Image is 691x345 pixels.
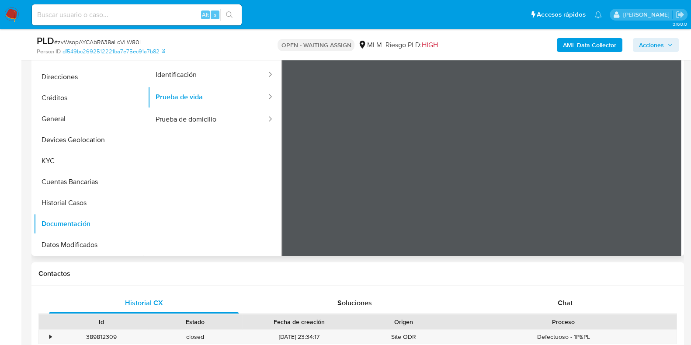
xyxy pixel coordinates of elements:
div: • [49,333,52,341]
button: Historial Casos [34,192,143,213]
span: 3.160.0 [672,21,687,28]
div: MLM [358,40,382,50]
input: Buscar usuario o caso... [32,9,242,21]
button: search-icon [220,9,238,21]
button: Datos Modificados [34,234,143,255]
button: Documentación [34,213,143,234]
p: carlos.soto@mercadolibre.com.mx [623,10,672,19]
a: Notificaciones [594,11,602,18]
b: PLD [37,34,54,48]
button: Cuentas Bancarias [34,171,143,192]
button: Devices Geolocation [34,129,143,150]
div: Estado [154,317,236,326]
div: Proceso [457,317,670,326]
button: KYC [34,150,143,171]
button: AML Data Collector [557,38,622,52]
span: Alt [202,10,209,19]
a: Salir [675,10,684,19]
button: General [34,108,143,129]
div: [DATE] 23:34:17 [242,330,357,344]
span: # zvWsopAYCAbR638aLcVLW80L [54,38,142,46]
div: Site ODR [357,330,451,344]
div: Fecha de creación [248,317,351,326]
span: Soluciones [337,298,372,308]
a: df549bc2692512221ba7e75ec91a7b82 [63,48,165,56]
span: Riesgo PLD: [385,40,438,50]
button: Créditos [34,87,143,108]
p: OPEN - WAITING ASSIGN [278,39,354,51]
button: Acciones [633,38,679,52]
div: Defectuoso - 1P&PL [451,330,677,344]
span: Acciones [639,38,664,52]
span: Historial CX [125,298,163,308]
span: Chat [558,298,573,308]
span: HIGH [421,40,438,50]
div: closed [148,330,242,344]
div: Origen [363,317,444,326]
span: Accesos rápidos [537,10,586,19]
span: s [214,10,216,19]
b: Person ID [37,48,61,56]
b: AML Data Collector [563,38,616,52]
div: Id [60,317,142,326]
div: 389812309 [54,330,148,344]
button: Direcciones [34,66,143,87]
h1: Contactos [38,269,677,278]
